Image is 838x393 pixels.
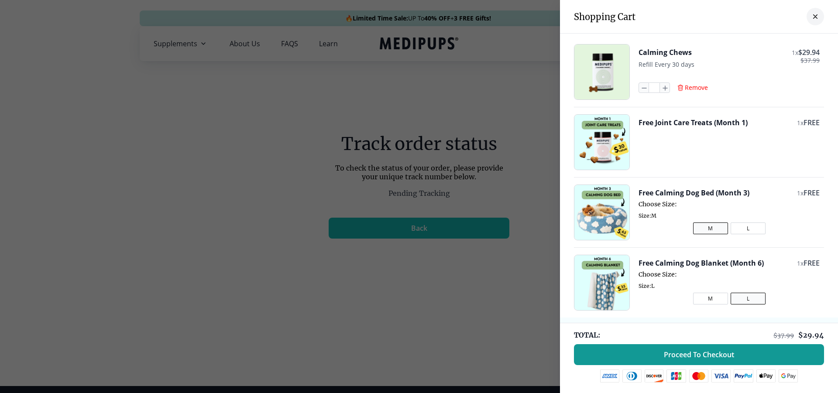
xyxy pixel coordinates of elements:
[639,212,820,219] span: Size: M
[574,344,824,365] button: Proceed To Checkout
[693,222,728,234] button: M
[734,369,753,383] img: paypal
[792,48,798,57] span: 1 x
[664,350,734,359] span: Proceed To Checkout
[756,369,776,383] img: apple
[798,48,820,57] span: $ 29.94
[731,293,766,304] button: L
[779,369,798,383] img: google
[639,118,748,127] button: Free Joint Care Treats (Month 1)
[797,259,804,267] span: 1 x
[797,119,804,127] span: 1 x
[639,283,820,289] span: Size: L
[639,200,820,208] span: Choose Size:
[677,84,708,92] button: Remove
[797,189,804,197] span: 1 x
[773,331,794,339] span: $ 37.99
[666,369,686,383] img: jcb
[798,331,824,339] span: $ 29.94
[622,369,642,383] img: diners-club
[645,369,664,383] img: discover
[639,188,749,198] button: Free Calming Dog Bed (Month 3)
[639,48,692,57] button: Calming Chews
[574,255,629,310] img: Free Calming Dog Blanket (Month 6)
[689,369,708,383] img: mastercard
[574,44,629,99] img: Calming Chews
[804,258,820,268] span: FREE
[685,84,708,92] span: Remove
[639,270,820,278] span: Choose Size:
[804,188,820,198] span: FREE
[804,118,820,127] span: FREE
[711,369,731,383] img: visa
[600,369,619,383] img: amex
[693,293,728,304] button: M
[574,11,635,22] h3: Shopping Cart
[639,258,764,268] button: Free Calming Dog Blanket (Month 6)
[800,57,820,64] span: $ 37.99
[574,115,629,170] img: Free Joint Care Treats (Month 1)
[807,8,824,25] button: close-cart
[731,222,766,234] button: L
[639,60,694,68] span: Refill Every 30 days
[574,185,629,240] img: Free Calming Dog Bed (Month 3)
[574,330,600,340] span: TOTAL:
